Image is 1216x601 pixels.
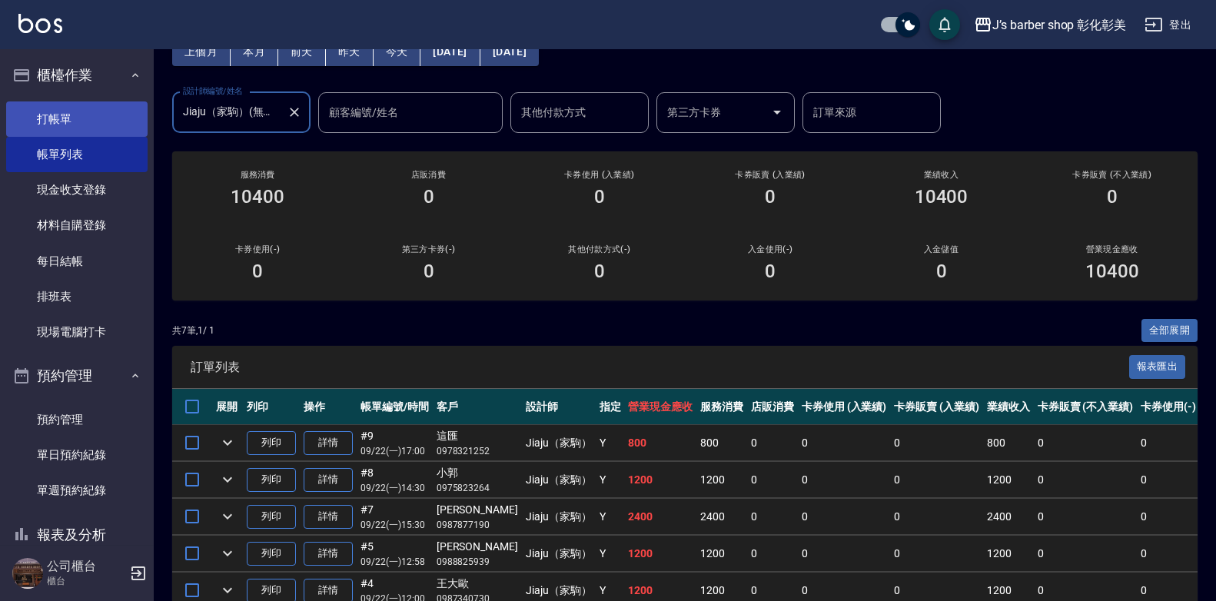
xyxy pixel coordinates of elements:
[357,462,433,498] td: #8
[594,186,605,208] h3: 0
[983,536,1034,572] td: 1200
[191,360,1129,375] span: 訂單列表
[890,499,983,535] td: 0
[6,356,148,396] button: 預約管理
[533,170,666,180] h2: 卡券使用 (入業績)
[765,186,776,208] h3: 0
[522,499,596,535] td: Jiaju（家駒）
[47,559,125,574] h5: 公司櫃台
[231,38,278,66] button: 本月
[480,38,539,66] button: [DATE]
[890,536,983,572] td: 0
[12,558,43,589] img: Person
[929,9,960,40] button: save
[890,389,983,425] th: 卡券販賣 (入業績)
[1129,359,1186,374] a: 報表匯出
[696,462,747,498] td: 1200
[1138,11,1198,39] button: 登出
[212,389,243,425] th: 展開
[18,14,62,33] img: Logo
[216,542,239,565] button: expand row
[747,536,798,572] td: 0
[300,389,357,425] th: 操作
[624,462,696,498] td: 1200
[624,425,696,461] td: 800
[6,402,148,437] a: 預約管理
[6,279,148,314] a: 排班表
[1034,536,1137,572] td: 0
[1034,462,1137,498] td: 0
[1137,425,1200,461] td: 0
[992,15,1126,35] div: J’s barber shop 彰化彰美
[1137,536,1200,572] td: 0
[420,38,480,66] button: [DATE]
[1107,186,1118,208] h3: 0
[6,473,148,508] a: 單週預約紀錄
[6,101,148,137] a: 打帳單
[765,100,789,125] button: Open
[361,170,495,180] h2: 店販消費
[522,536,596,572] td: Jiaju（家駒）
[437,576,518,592] div: 王大歐
[284,101,305,123] button: Clear
[703,244,837,254] h2: 入金使用(-)
[247,468,296,492] button: 列印
[915,186,968,208] h3: 10400
[798,462,891,498] td: 0
[191,244,324,254] h2: 卡券使用(-)
[231,186,284,208] h3: 10400
[357,536,433,572] td: #5
[172,38,231,66] button: 上個月
[6,208,148,243] a: 材料自購登錄
[596,462,625,498] td: Y
[304,468,353,492] a: 詳情
[357,389,433,425] th: 帳單編號/時間
[183,85,243,97] label: 設計師編號/姓名
[522,462,596,498] td: Jiaju（家駒）
[522,389,596,425] th: 設計師
[247,505,296,529] button: 列印
[437,555,518,569] p: 0988825939
[798,536,891,572] td: 0
[437,428,518,444] div: 這匯
[596,389,625,425] th: 指定
[983,499,1034,535] td: 2400
[6,55,148,95] button: 櫃檯作業
[6,244,148,279] a: 每日結帳
[936,261,947,282] h3: 0
[172,324,214,337] p: 共 7 筆, 1 / 1
[357,425,433,461] td: #9
[596,536,625,572] td: Y
[890,425,983,461] td: 0
[1034,499,1137,535] td: 0
[747,389,798,425] th: 店販消費
[1137,389,1200,425] th: 卡券使用(-)
[360,444,429,458] p: 09/22 (一) 17:00
[304,505,353,529] a: 詳情
[1129,355,1186,379] button: 報表匯出
[1085,261,1139,282] h3: 10400
[47,574,125,588] p: 櫃台
[6,137,148,172] a: 帳單列表
[596,499,625,535] td: Y
[1034,425,1137,461] td: 0
[6,172,148,208] a: 現金收支登錄
[696,425,747,461] td: 800
[1045,170,1179,180] h2: 卡券販賣 (不入業績)
[747,499,798,535] td: 0
[437,481,518,495] p: 0975823264
[360,481,429,495] p: 09/22 (一) 14:30
[983,425,1034,461] td: 800
[1045,244,1179,254] h2: 營業現金應收
[304,542,353,566] a: 詳情
[874,244,1008,254] h2: 入金儲值
[874,170,1008,180] h2: 業績收入
[624,536,696,572] td: 1200
[596,425,625,461] td: Y
[765,261,776,282] h3: 0
[252,261,263,282] h3: 0
[247,542,296,566] button: 列印
[1137,499,1200,535] td: 0
[243,389,300,425] th: 列印
[360,555,429,569] p: 09/22 (一) 12:58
